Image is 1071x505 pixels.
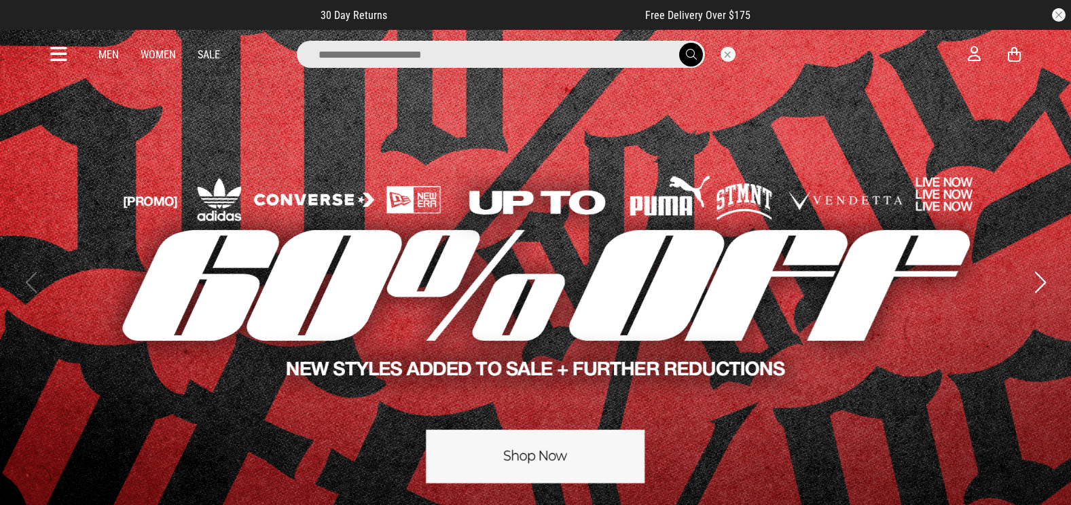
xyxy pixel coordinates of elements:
[645,9,750,22] span: Free Delivery Over $175
[198,48,220,61] a: Sale
[22,267,40,297] button: Previous slide
[321,9,387,22] span: 30 Day Returns
[721,47,736,62] button: Close search
[98,48,119,61] a: Men
[414,8,618,22] iframe: Customer reviews powered by Trustpilot
[141,48,176,61] a: Women
[1031,267,1049,297] button: Next slide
